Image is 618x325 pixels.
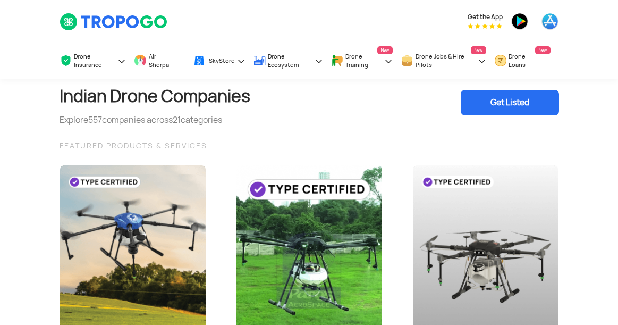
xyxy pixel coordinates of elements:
a: Drone TrainingNew [331,43,393,79]
h1: Indian Drone Companies [60,79,250,114]
img: ic_playstore.png [511,13,528,30]
img: App Raking [468,23,502,29]
a: Drone Insurance [60,43,126,79]
img: TropoGo Logo [60,13,168,31]
a: Drone LoansNew [494,43,551,79]
span: Air Sherpa [149,52,174,69]
span: New [471,46,486,54]
a: Air Sherpa [134,43,184,79]
span: New [377,46,393,54]
a: Drone Jobs & Hire PilotsNew [401,43,486,79]
span: New [535,46,551,54]
a: SkyStore [193,45,245,77]
span: Drone Ecosystem [268,52,312,69]
span: Drone Jobs & Hire Pilots [416,52,476,69]
span: 557 [88,114,102,126]
span: 21 [173,114,181,126]
span: Drone Loans [509,52,540,69]
img: ic_appstore.png [541,13,558,30]
div: Get Listed [461,90,559,115]
span: Drone Insurance [74,52,115,69]
span: Drone Training [345,52,382,69]
span: Get the App [468,13,503,21]
div: FEATURED PRODUCTS & SERVICES [60,139,559,152]
span: SkyStore [209,56,235,65]
a: Drone Ecosystem [253,43,323,79]
div: Explore companies across categories [60,114,250,127]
